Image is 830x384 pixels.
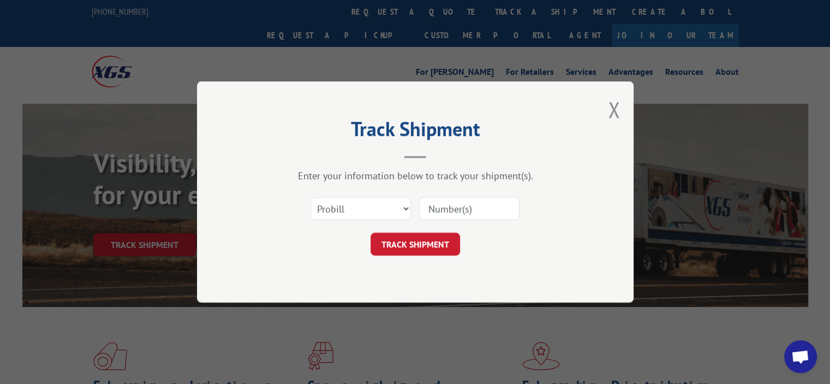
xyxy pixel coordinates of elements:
[252,121,579,142] h2: Track Shipment
[419,197,520,220] input: Number(s)
[371,233,460,256] button: TRACK SHIPMENT
[252,169,579,182] div: Enter your information below to track your shipment(s).
[784,340,817,373] div: Open chat
[608,95,620,124] button: Close modal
